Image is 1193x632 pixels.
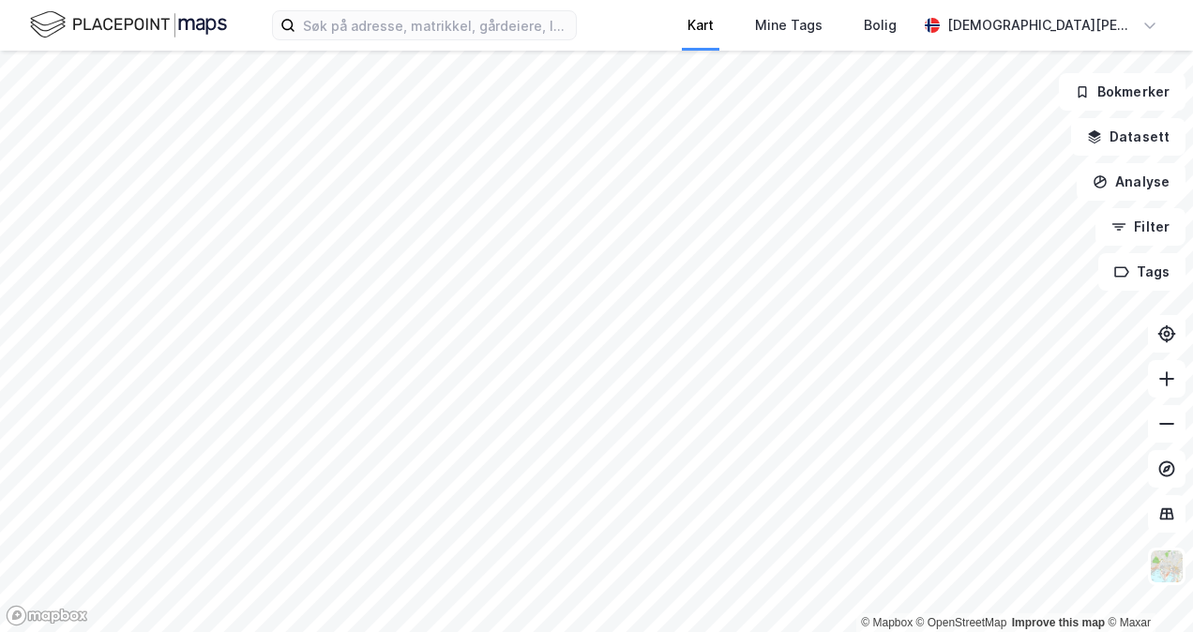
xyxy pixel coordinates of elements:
[1095,208,1185,246] button: Filter
[1098,253,1185,291] button: Tags
[755,14,823,37] div: Mine Tags
[1012,616,1105,629] a: Improve this map
[916,616,1007,629] a: OpenStreetMap
[687,14,714,37] div: Kart
[1077,163,1185,201] button: Analyse
[1099,542,1193,632] iframe: Chat Widget
[947,14,1135,37] div: [DEMOGRAPHIC_DATA][PERSON_NAME]
[1071,118,1185,156] button: Datasett
[1059,73,1185,111] button: Bokmerker
[864,14,897,37] div: Bolig
[861,616,913,629] a: Mapbox
[6,605,88,626] a: Mapbox homepage
[30,8,227,41] img: logo.f888ab2527a4732fd821a326f86c7f29.svg
[295,11,576,39] input: Søk på adresse, matrikkel, gårdeiere, leietakere eller personer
